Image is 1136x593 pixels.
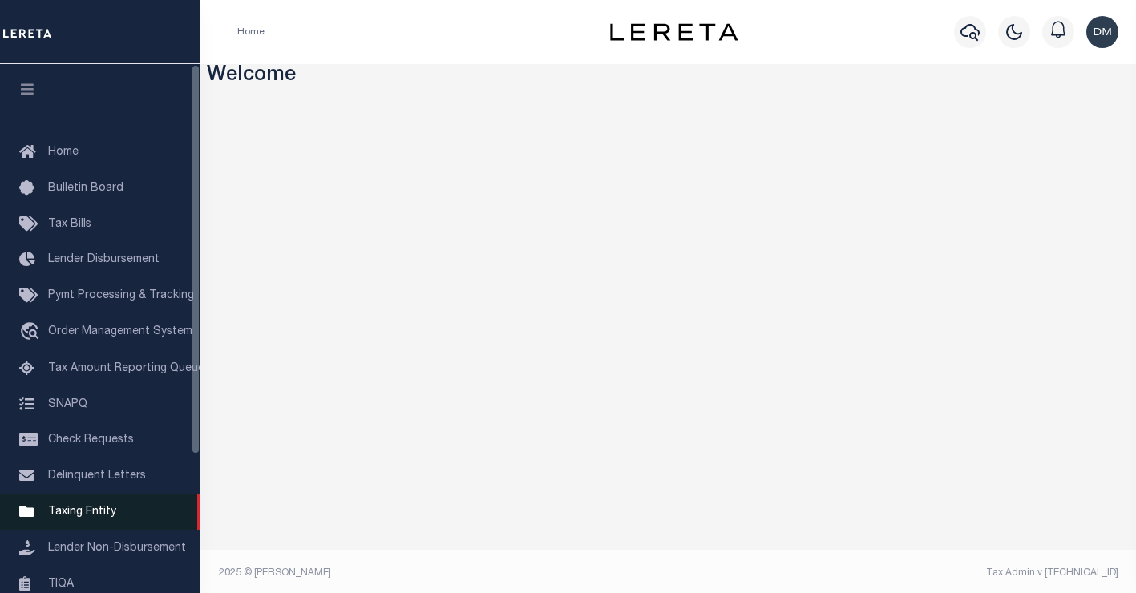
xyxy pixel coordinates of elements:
[48,506,116,518] span: Taxing Entity
[237,25,265,39] li: Home
[48,398,87,409] span: SNAPQ
[48,543,186,554] span: Lender Non-Disbursement
[48,326,192,337] span: Order Management System
[48,470,146,482] span: Delinquent Letters
[610,23,738,41] img: logo-dark.svg
[48,219,91,230] span: Tax Bills
[207,566,669,580] div: 2025 © [PERSON_NAME].
[681,566,1118,580] div: Tax Admin v.[TECHNICAL_ID]
[48,434,134,446] span: Check Requests
[48,363,204,374] span: Tax Amount Reporting Queue
[48,254,160,265] span: Lender Disbursement
[19,322,45,343] i: travel_explore
[48,183,123,194] span: Bulletin Board
[48,147,79,158] span: Home
[48,290,194,301] span: Pymt Processing & Tracking
[1086,16,1118,48] img: svg+xml;base64,PHN2ZyB4bWxucz0iaHR0cDovL3d3dy53My5vcmcvMjAwMC9zdmciIHBvaW50ZXItZXZlbnRzPSJub25lIi...
[48,578,74,589] span: TIQA
[207,64,1130,89] h3: Welcome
